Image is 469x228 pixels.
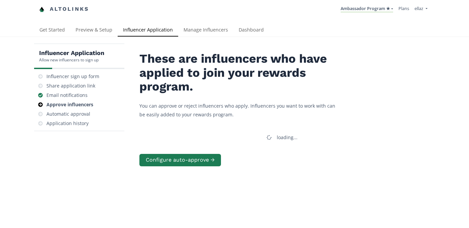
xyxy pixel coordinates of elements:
[139,102,340,118] p: You can approve or reject influencers who apply. Influencers you want to work with can be easily ...
[46,120,89,127] div: Application history
[139,154,221,166] button: Configure auto-approve →
[39,57,104,63] div: Allow new influencers to sign up
[233,24,269,37] a: Dashboard
[139,52,340,94] h2: These are influencers who have applied to join your rewards program.
[46,111,90,117] div: Automatic approval
[415,5,427,13] a: ellaz
[34,24,70,37] a: Get Started
[178,24,233,37] a: Manage Influencers
[277,134,298,141] div: loading...
[70,24,118,37] a: Preview & Setup
[398,5,409,11] a: Plans
[46,82,95,89] div: Share application link
[341,5,393,13] a: Ambassador Program ★
[46,101,93,108] div: Approve influencers
[39,4,89,15] a: Altolinks
[39,7,44,12] img: favicon-32x32.png
[415,5,423,11] span: ellaz
[39,49,104,57] h5: Influencer Application
[46,73,99,80] div: Influencer sign up form
[46,92,88,99] div: Email notifications
[118,24,178,37] a: Influencer Application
